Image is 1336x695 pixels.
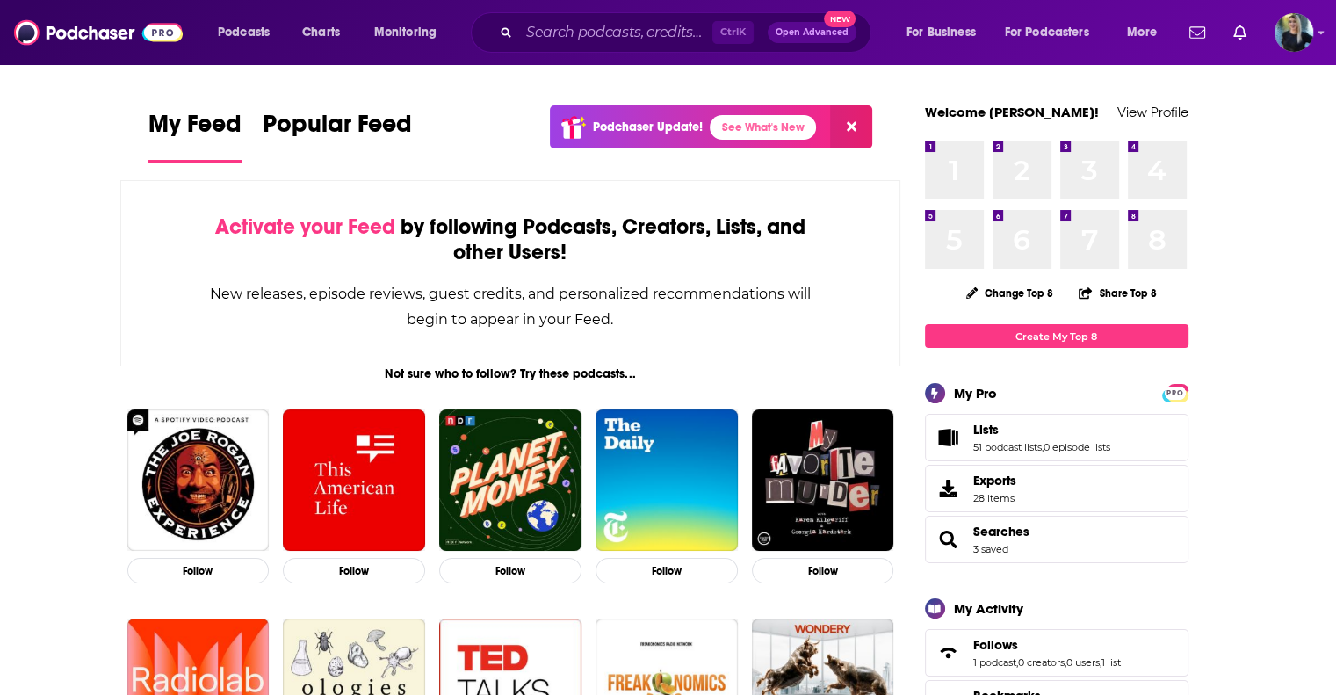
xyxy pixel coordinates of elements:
[1044,441,1110,453] a: 0 episode lists
[1115,18,1179,47] button: open menu
[1275,13,1313,52] img: User Profile
[127,558,270,583] button: Follow
[973,422,999,438] span: Lists
[906,20,976,45] span: For Business
[206,18,292,47] button: open menu
[1005,20,1089,45] span: For Podcasters
[362,18,459,47] button: open menu
[148,109,242,149] span: My Feed
[925,516,1188,563] span: Searches
[120,366,901,381] div: Not sure who to follow? Try these podcasts...
[1018,656,1065,669] a: 0 creators
[925,104,1099,120] a: Welcome [PERSON_NAME]!
[824,11,856,27] span: New
[973,543,1008,555] a: 3 saved
[973,441,1042,453] a: 51 podcast lists
[374,20,437,45] span: Monitoring
[925,324,1188,348] a: Create My Top 8
[1065,656,1066,669] span: ,
[925,629,1188,677] span: Follows
[925,465,1188,512] a: Exports
[931,527,966,552] a: Searches
[973,637,1018,653] span: Follows
[710,115,816,140] a: See What's New
[215,214,395,240] span: Activate your Feed
[439,409,581,552] img: Planet Money
[127,409,270,552] img: The Joe Rogan Experience
[218,20,270,45] span: Podcasts
[931,425,966,450] a: Lists
[973,473,1016,489] span: Exports
[1066,656,1100,669] a: 0 users
[1165,386,1186,399] a: PRO
[302,20,340,45] span: Charts
[1275,13,1313,52] span: Logged in as ChelseaKershaw
[1275,13,1313,52] button: Show profile menu
[894,18,998,47] button: open menu
[1226,18,1253,47] a: Show notifications dropdown
[283,409,425,552] img: This American Life
[596,558,738,583] button: Follow
[931,476,966,501] span: Exports
[596,409,738,552] img: The Daily
[519,18,712,47] input: Search podcasts, credits, & more...
[1016,656,1018,669] span: ,
[1100,656,1101,669] span: ,
[148,109,242,163] a: My Feed
[1127,20,1157,45] span: More
[776,28,849,37] span: Open Advanced
[1042,441,1044,453] span: ,
[1165,387,1186,400] span: PRO
[993,18,1115,47] button: open menu
[593,119,703,134] p: Podchaser Update!
[291,18,350,47] a: Charts
[263,109,412,163] a: Popular Feed
[487,12,888,53] div: Search podcasts, credits, & more...
[954,385,997,402] div: My Pro
[14,16,183,49] img: Podchaser - Follow, Share and Rate Podcasts
[954,600,1023,617] div: My Activity
[712,21,754,44] span: Ctrl K
[768,22,856,43] button: Open AdvancedNew
[1182,18,1212,47] a: Show notifications dropdown
[439,558,581,583] button: Follow
[925,414,1188,461] span: Lists
[209,214,812,265] div: by following Podcasts, Creators, Lists, and other Users!
[973,524,1029,539] a: Searches
[752,558,894,583] button: Follow
[973,656,1016,669] a: 1 podcast
[263,109,412,149] span: Popular Feed
[973,637,1121,653] a: Follows
[752,409,894,552] img: My Favorite Murder with Karen Kilgariff and Georgia Hardstark
[209,281,812,332] div: New releases, episode reviews, guest credits, and personalized recommendations will begin to appe...
[1101,656,1121,669] a: 1 list
[973,492,1016,504] span: 28 items
[931,641,966,665] a: Follows
[956,282,1065,304] button: Change Top 8
[283,558,425,583] button: Follow
[973,422,1110,438] a: Lists
[1117,104,1188,120] a: View Profile
[1078,276,1157,310] button: Share Top 8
